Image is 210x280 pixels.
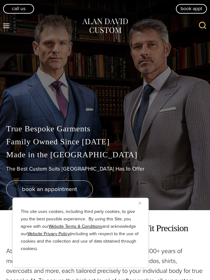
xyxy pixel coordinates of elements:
[195,19,210,33] button: View Search Form
[6,122,204,161] p: True Bespoke Garments Family Owned Since [DATE] Made in the [GEOGRAPHIC_DATA]
[82,17,128,35] img: Alan David Custom
[176,4,207,13] a: book appt
[6,223,204,234] h2: Bespoke Suits Tailored to Absolute Fit Precision
[49,223,102,230] a: Website Terms & Conditions
[27,231,70,237] a: Website Privacy Policy
[3,4,34,13] a: Call Us
[21,208,140,252] p: This site uses cookies, including third party cookies, to give you the best possible experience. ...
[138,202,141,205] img: Close
[138,199,146,207] button: Close
[22,185,77,193] span: book an appointment
[6,166,204,172] h1: The Best Custom Suits [GEOGRAPHIC_DATA] Has to Offer
[6,180,93,198] a: book an appointment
